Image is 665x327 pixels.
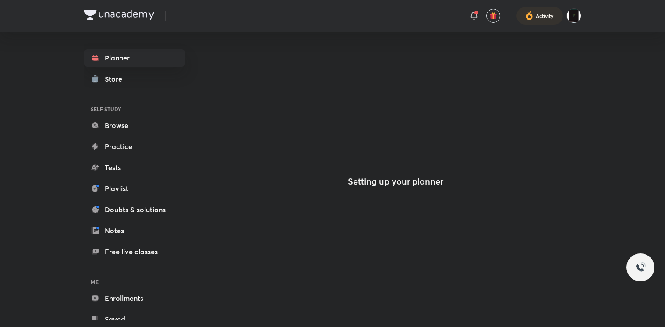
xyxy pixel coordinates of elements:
img: Company Logo [84,10,154,20]
a: Store [84,70,185,88]
a: Browse [84,117,185,134]
img: activity [525,11,533,21]
a: Enrollments [84,289,185,307]
img: Anurag Agarwal [566,8,581,23]
h4: Setting up your planner [348,176,443,187]
a: Playlist [84,180,185,197]
a: Practice [84,138,185,155]
a: Planner [84,49,185,67]
img: avatar [489,12,497,20]
a: Doubts & solutions [84,201,185,218]
a: Tests [84,159,185,176]
div: Store [105,74,127,84]
h6: SELF STUDY [84,102,185,117]
a: Free live classes [84,243,185,260]
a: Company Logo [84,10,154,22]
h6: ME [84,274,185,289]
button: avatar [486,9,500,23]
img: ttu [635,262,646,273]
a: Notes [84,222,185,239]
